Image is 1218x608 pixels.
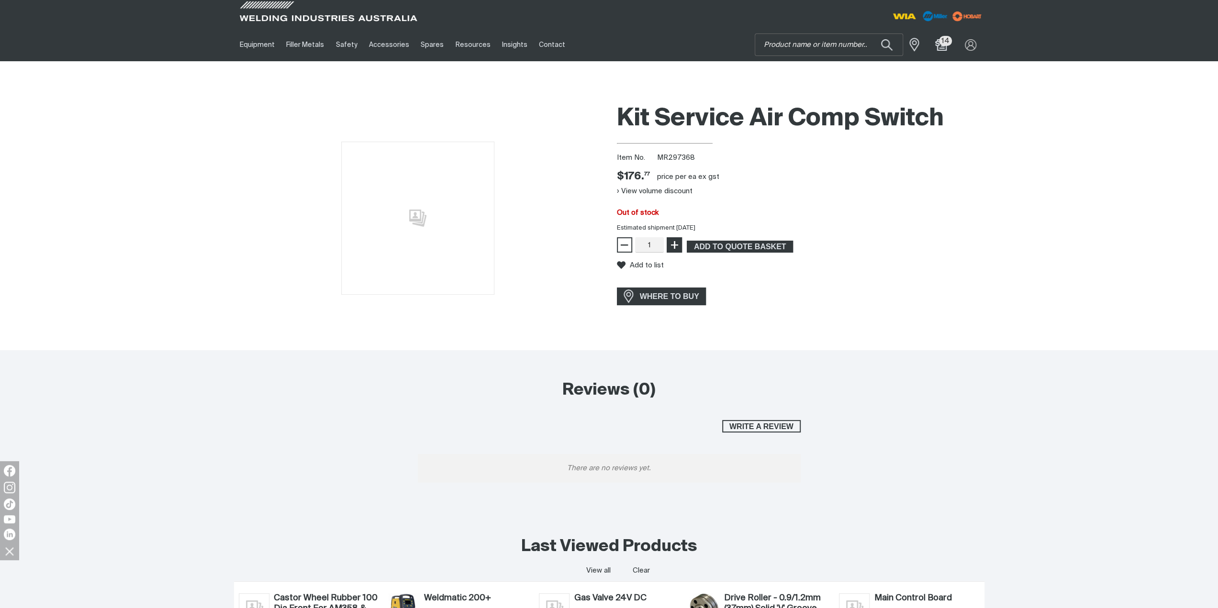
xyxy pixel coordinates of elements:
[341,142,494,295] img: No image for this product
[617,153,656,164] span: Item No.
[657,154,695,161] span: MR297368
[688,241,792,253] span: ADD TO QUOTE BASKET
[363,28,415,61] a: Accessories
[4,465,15,476] img: Facebook
[722,420,801,432] button: Write a review
[687,241,793,253] button: Add Kit Service Air Comp Switch to the shopping cart
[424,593,529,604] a: Weldmatic 200+
[521,536,697,557] h2: Last Viewed Products
[644,171,650,177] sup: 77
[631,564,652,577] button: Clear all last viewed products
[234,28,280,61] a: Equipment
[449,28,496,61] a: Resources
[617,287,706,305] a: WHERE TO BUY
[4,529,15,540] img: LinkedIn
[617,261,664,269] button: Add to list
[4,482,15,493] img: Instagram
[620,237,629,253] span: −
[617,184,693,199] button: View volume discount
[871,33,903,56] button: Search products
[1,543,18,559] img: hide socials
[698,172,719,182] div: ex gst
[617,170,650,184] span: $176.
[950,9,984,23] img: miller
[670,237,679,253] span: +
[609,223,992,233] div: Estimated shipment [DATE]
[634,289,705,304] span: WHERE TO BUY
[415,28,449,61] a: Spares
[657,172,696,182] div: price per EA
[496,28,533,61] a: Insights
[723,420,800,432] span: Write a review
[617,103,984,134] h1: Kit Service Air Comp Switch
[4,498,15,510] img: TikTok
[533,28,571,61] a: Contact
[4,515,15,523] img: YouTube
[617,209,659,216] span: Out of stock
[874,593,980,604] a: Main Control Board
[418,380,801,401] h2: Reviews (0)
[755,34,903,55] input: Product name or item number...
[586,566,610,575] a: View all last viewed products
[234,28,797,61] nav: Main
[574,593,679,604] a: Gas Valve 24V DC
[630,261,664,269] span: Add to list
[330,28,363,61] a: Safety
[418,454,801,483] p: There are no reviews yet.
[617,170,650,184] div: Price
[280,28,330,61] a: Filler Metals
